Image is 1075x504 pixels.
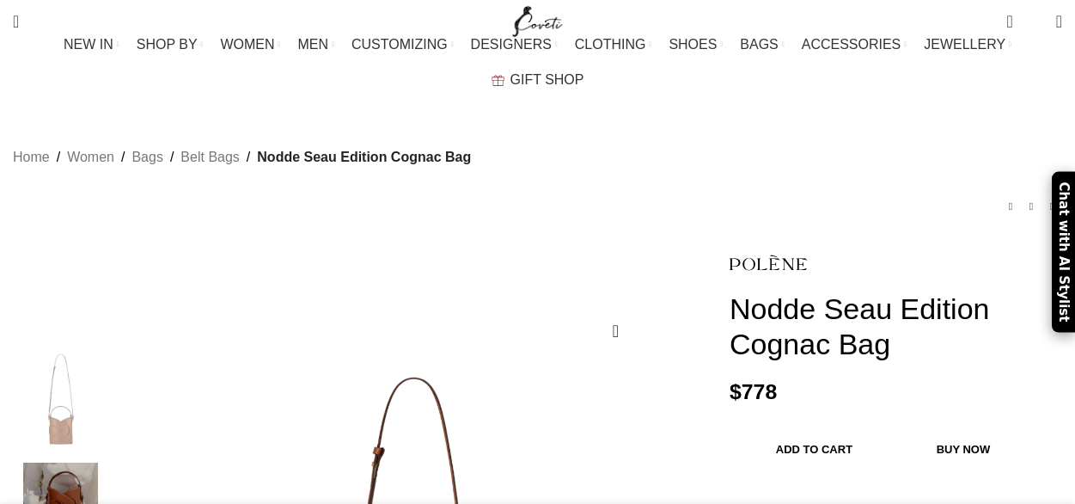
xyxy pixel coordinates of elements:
[220,28,280,62] a: WOMEN
[4,4,27,39] a: Search
[4,28,1071,97] div: Main navigation
[740,36,778,52] span: BAGS
[899,432,1028,468] button: Buy now
[180,146,239,169] a: Belt Bags
[492,63,584,97] a: GIFT SHOP
[1008,9,1021,22] span: 0
[137,36,198,52] span: SHOP BY
[669,28,723,62] a: SHOES
[298,28,334,62] a: MEN
[471,36,552,52] span: DESIGNERS
[67,146,114,169] a: Women
[131,146,162,169] a: Bags
[730,243,807,283] img: Polene
[998,4,1021,39] a: 0
[220,36,274,52] span: WOMEN
[575,28,652,62] a: CLOTHING
[730,380,777,403] bdi: 778
[730,292,1062,362] h1: Nodde Seau Edition Cognac Bag
[1000,196,1021,217] a: Previous product
[492,75,504,86] img: GiftBag
[509,13,566,28] a: Site logo
[351,28,454,62] a: CUSTOMIZING
[575,36,646,52] span: CLOTHING
[351,36,448,52] span: CUSTOMIZING
[738,432,890,468] button: Add to cart
[64,28,119,62] a: NEW IN
[802,36,901,52] span: ACCESSORIES
[13,146,50,169] a: Home
[137,28,204,62] a: SHOP BY
[13,146,471,169] nav: Breadcrumb
[64,36,113,52] span: NEW IN
[510,71,584,88] span: GIFT SHOP
[257,146,471,169] span: Nodde Seau Edition Cognac Bag
[1029,17,1042,30] span: 0
[802,28,907,62] a: ACCESSORIES
[471,28,558,62] a: DESIGNERS
[9,350,113,453] img: Polene
[1026,4,1043,39] div: My Wishlist
[730,380,742,403] span: $
[924,28,1011,62] a: JEWELLERY
[740,28,784,62] a: BAGS
[924,36,1005,52] span: JEWELLERY
[1041,196,1062,217] a: Next product
[669,36,717,52] span: SHOES
[298,36,329,52] span: MEN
